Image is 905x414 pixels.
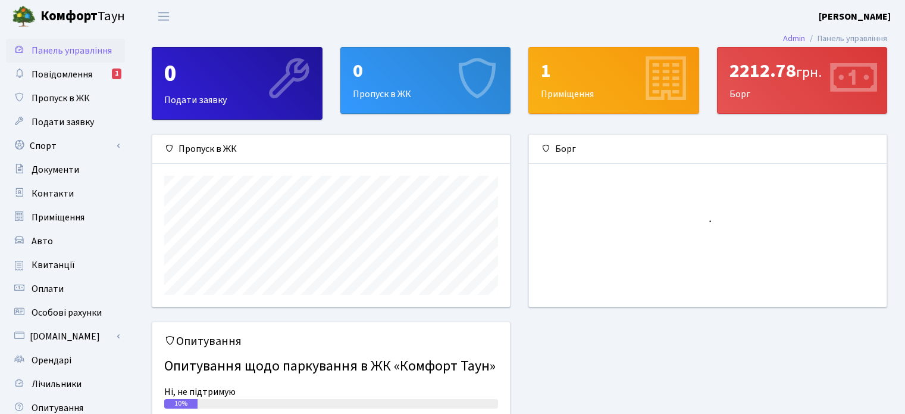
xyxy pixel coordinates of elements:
[6,277,125,301] a: Оплати
[32,116,94,129] span: Подати заявку
[164,399,198,409] div: 10%
[783,32,805,45] a: Admin
[6,301,125,325] a: Особові рахунки
[6,39,125,63] a: Панель управління
[796,62,822,83] span: грн.
[6,158,125,182] a: Документи
[152,47,322,120] a: 0Подати заявку
[149,7,179,26] button: Переключити навігацію
[32,187,74,200] span: Контакти
[6,86,125,110] a: Пропуск в ЖК
[32,354,71,367] span: Орендарі
[32,306,102,319] span: Особові рахунки
[32,44,112,57] span: Панель управління
[40,7,125,27] span: Таун
[6,110,125,134] a: Подати заявку
[40,7,98,26] b: Комфорт
[528,47,699,114] a: 1Приміщення
[32,163,79,176] span: Документи
[112,69,121,79] div: 1
[32,92,90,105] span: Пропуск в ЖК
[819,10,891,23] b: [PERSON_NAME]
[6,348,125,372] a: Орендарі
[6,182,125,206] a: Контакти
[6,134,125,158] a: Спорт
[6,253,125,277] a: Квитанції
[164,353,498,380] h4: Опитування щодо паркування в ЖК «Комфорт Таун»
[529,135,887,164] div: Борг
[32,68,92,81] span: Повідомлення
[164,334,498,348] h5: Опитування
[32,282,64,295] span: Оплати
[152,48,322,119] div: Подати заявку
[340,47,511,114] a: 0Пропуск в ЖК
[6,325,125,348] a: [DOMAIN_NAME]
[32,235,53,248] span: Авто
[805,32,887,45] li: Панель управління
[152,135,510,164] div: Пропуск в ЖК
[6,229,125,253] a: Авто
[6,372,125,396] a: Лічильники
[541,60,687,82] div: 1
[6,206,125,229] a: Приміщення
[164,385,498,399] div: Ні, не підтримую
[6,63,125,86] a: Повідомлення1
[529,48,699,113] div: Приміщення
[32,259,75,272] span: Квитанції
[32,211,84,224] span: Приміщення
[729,60,875,82] div: 2212.78
[164,60,310,88] div: 0
[765,26,905,51] nav: breadcrumb
[32,378,82,391] span: Лічильники
[353,60,499,82] div: 0
[819,10,891,24] a: [PERSON_NAME]
[718,48,887,113] div: Борг
[341,48,511,113] div: Пропуск в ЖК
[12,5,36,29] img: logo.png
